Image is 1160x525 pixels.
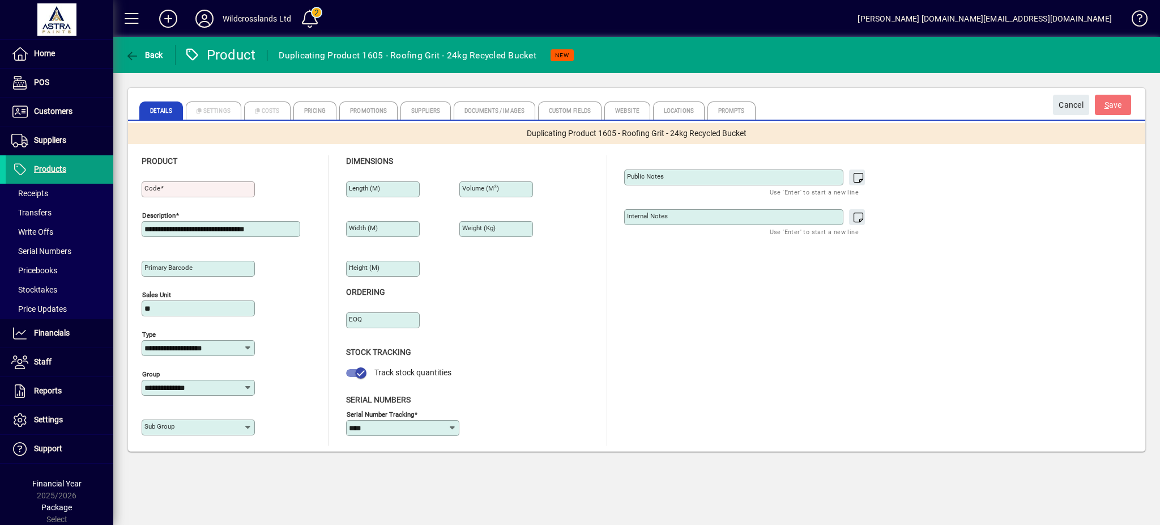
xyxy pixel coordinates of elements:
mat-label: Public Notes [627,172,664,180]
a: Knowledge Base [1123,2,1146,39]
span: Ordering [346,287,385,297]
mat-label: Primary barcode [144,264,193,272]
span: S [1104,100,1109,109]
mat-label: Sales unit [142,291,171,299]
sup: 3 [494,184,497,189]
mat-label: Volume (m ) [462,184,499,192]
button: Back [122,45,166,65]
mat-label: Type [142,331,156,338]
span: Suppliers [34,136,66,145]
mat-hint: Use 'Enter' to start a new line [770,225,859,238]
span: Duplicating Product 1605 - Roofing Grit - 24kg Recycled Bucket [527,128,747,139]
mat-label: Weight (Kg) [462,224,496,232]
mat-label: Code [144,184,160,192]
span: Customers [34,107,72,116]
app-page-header-button: Back [113,45,176,65]
span: Serial Numbers [346,395,411,404]
span: Support [34,444,62,453]
mat-label: Group [142,370,160,378]
span: Transfers [11,208,52,217]
mat-label: EOQ [349,315,362,323]
a: Staff [6,348,113,376]
mat-label: Length (m) [349,184,380,192]
span: Home [34,49,55,58]
span: Package [41,503,72,512]
mat-label: Description [142,211,176,219]
span: Pricebooks [11,266,57,275]
button: Profile [186,9,223,29]
span: Product [142,156,177,166]
span: Track stock quantities [374,368,451,377]
a: Stocktakes [6,280,113,299]
mat-label: Sub group [144,422,174,430]
a: Financials [6,319,113,348]
a: Serial Numbers [6,242,113,261]
button: Cancel [1053,95,1089,115]
span: Serial Numbers [11,247,71,256]
a: Customers [6,98,113,126]
mat-label: Internal Notes [627,212,668,220]
a: Receipts [6,184,113,203]
mat-label: Serial Number tracking [347,410,414,418]
span: Stocktakes [11,285,57,294]
button: Add [150,9,186,29]
span: Settings [34,415,63,424]
a: Support [6,435,113,463]
a: Pricebooks [6,261,113,280]
a: Reports [6,377,113,405]
span: Financials [34,328,70,337]
span: Cancel [1059,96,1084,115]
span: Financial Year [32,479,82,488]
span: Back [125,50,163,60]
span: POS [34,78,49,87]
mat-hint: Use 'Enter' to start a new line [770,185,859,198]
span: Products [34,164,66,173]
span: ave [1104,96,1122,115]
div: Product [184,46,256,64]
span: Write Offs [11,227,53,236]
span: Price Updates [11,304,67,314]
span: Dimensions [346,156,393,166]
a: POS [6,69,113,97]
a: Write Offs [6,222,113,242]
mat-label: Height (m) [349,264,379,272]
div: Wildcrosslands Ltd [223,10,291,28]
span: NEW [555,52,569,59]
span: Reports [34,386,62,395]
div: Duplicating Product 1605 - Roofing Grit - 24kg Recycled Bucket [279,46,536,65]
a: Price Updates [6,299,113,319]
span: Staff [34,357,52,366]
mat-label: Width (m) [349,224,378,232]
a: Settings [6,406,113,434]
a: Suppliers [6,126,113,155]
span: Receipts [11,189,48,198]
span: Stock Tracking [346,348,411,357]
a: Transfers [6,203,113,222]
button: Save [1095,95,1131,115]
div: [PERSON_NAME] [DOMAIN_NAME][EMAIL_ADDRESS][DOMAIN_NAME] [858,10,1112,28]
a: Home [6,40,113,68]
